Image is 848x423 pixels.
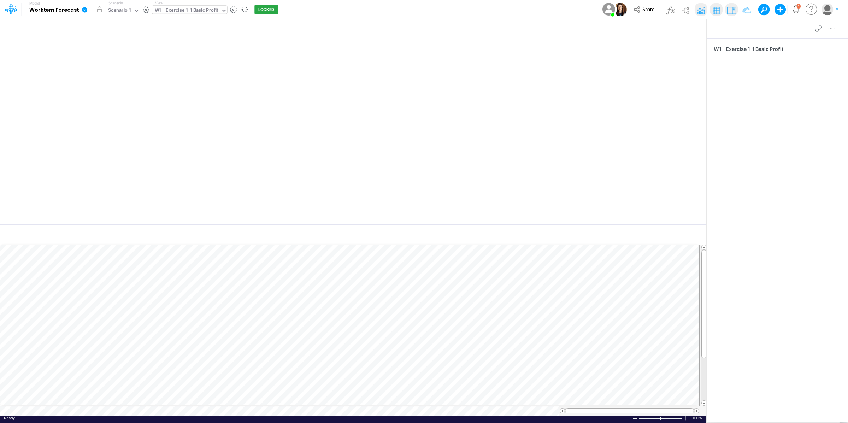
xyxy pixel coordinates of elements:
div: In Ready mode [4,416,15,421]
div: Zoom [660,417,661,420]
div: W1 - Exercise 1-1 Basic Profit [155,7,218,15]
div: Zoom Out [632,416,638,421]
div: Scenario 1 [108,7,131,15]
b: Worktern Forecast [29,7,79,13]
div: Zoom level [692,416,703,421]
span: Ready [4,416,15,420]
div: Zoom [639,416,683,421]
iframe: FastComments [714,58,848,156]
label: Model [29,1,40,6]
label: Scenario [108,0,123,6]
div: Zoom In [683,416,689,421]
button: LOCKED [254,5,278,14]
input: Type a title here [6,228,553,242]
div: 1 unread items [798,5,799,8]
img: User Image Icon [601,1,617,17]
span: Share [642,6,654,12]
span: 100% [692,416,703,421]
a: Notifications [792,5,800,13]
button: Share [630,4,659,15]
input: Type a title here [6,22,631,36]
img: User Image Icon [613,3,627,16]
span: W1 - Exercise 1-1 Basic Profit [714,45,843,53]
label: View [155,0,163,6]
